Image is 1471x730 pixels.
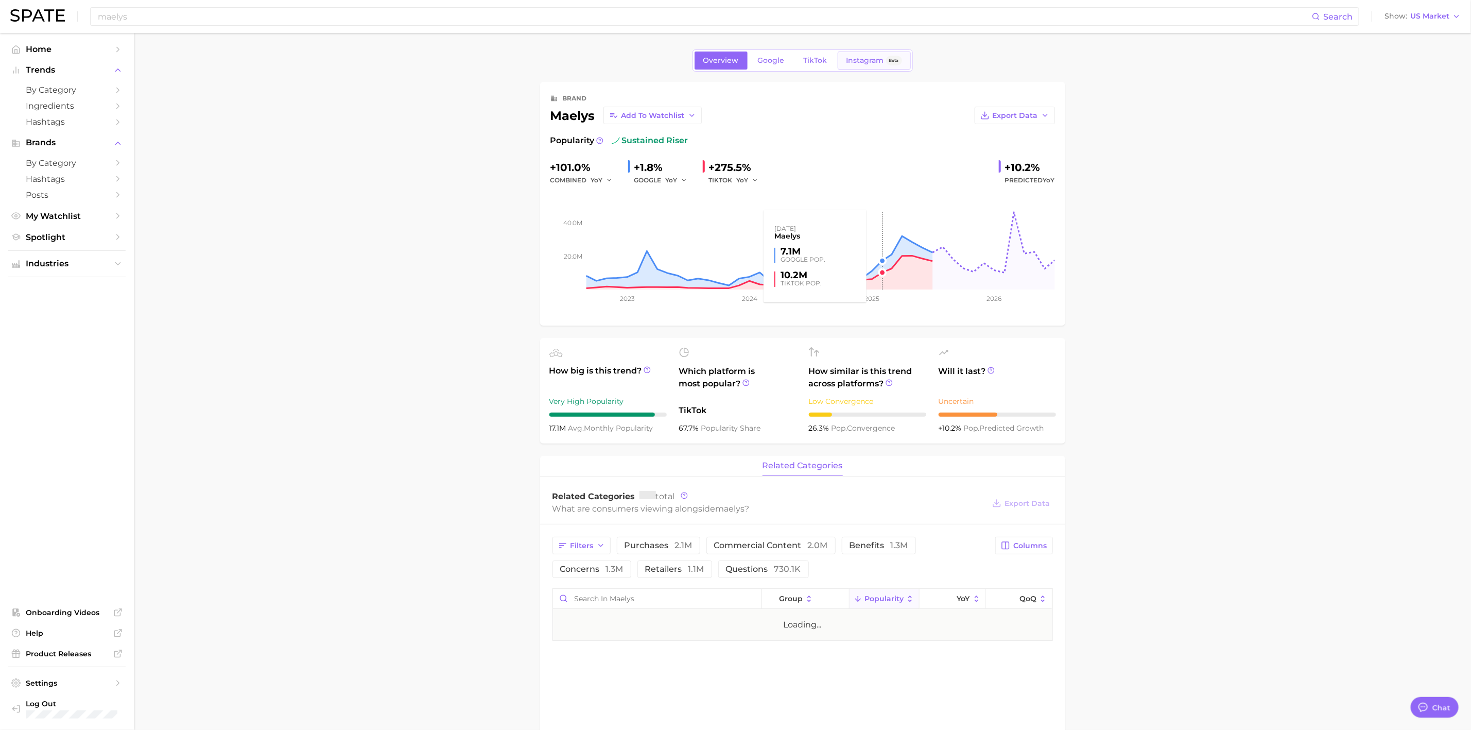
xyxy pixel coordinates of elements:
[26,117,108,127] span: Hashtags
[986,589,1052,609] button: QoQ
[975,107,1055,124] button: Export Data
[612,134,688,147] span: sustained riser
[8,605,126,620] a: Onboarding Videos
[850,541,908,550] span: benefits
[8,187,126,203] a: Posts
[570,541,594,550] span: Filters
[8,625,126,641] a: Help
[808,540,828,550] span: 2.0m
[26,629,108,638] span: Help
[606,564,624,574] span: 1.3m
[591,176,603,184] span: YoY
[675,540,693,550] span: 2.1m
[8,98,126,114] a: Ingredients
[714,541,828,550] span: commercial content
[26,158,108,168] span: by Category
[809,423,832,433] span: 26.3%
[749,52,793,70] a: Google
[1323,12,1353,22] span: Search
[726,565,801,573] span: questions
[8,646,126,661] a: Product Releases
[939,365,1056,390] span: Will it last?
[550,107,702,124] div: maelys
[666,174,688,186] button: YoY
[716,504,745,514] span: maelys
[1382,10,1463,23] button: ShowUS Market
[889,56,899,65] span: Beta
[795,52,836,70] a: TikTok
[846,56,884,65] span: Instagram
[552,537,611,554] button: Filters
[552,502,985,516] div: What are consumers viewing alongside ?
[560,565,624,573] span: concerns
[26,65,108,75] span: Trends
[688,564,704,574] span: 1.1m
[990,496,1052,511] button: Export Data
[550,134,595,147] span: Popularity
[701,423,761,433] span: popularity share
[549,365,667,390] span: How big is this trend?
[568,423,653,433] span: monthly popularity
[634,159,695,176] div: +1.8%
[8,256,126,271] button: Industries
[1005,499,1050,508] span: Export Data
[964,423,980,433] abbr: popularity index
[549,413,667,417] div: 9 / 10
[920,589,986,609] button: YoY
[549,395,667,408] div: Very High Popularity
[695,52,748,70] a: Overview
[1019,595,1036,603] span: QoQ
[549,423,568,433] span: 17.1m
[774,564,801,574] span: 730.1k
[621,111,685,120] span: Add to Watchlist
[995,537,1052,554] button: Columns
[679,404,797,417] span: TikTok
[550,174,620,186] div: combined
[26,85,108,95] span: by Category
[634,174,695,186] div: GOOGLE
[8,229,126,245] a: Spotlight
[891,540,908,550] span: 1.3m
[8,675,126,691] a: Settings
[1005,174,1055,186] span: Predicted
[1005,159,1055,176] div: +10.2%
[666,176,678,184] span: YoY
[8,41,126,57] a: Home
[741,295,757,302] tspan: 2024
[563,92,587,105] div: brand
[838,52,911,70] a: InstagramBeta
[1385,13,1407,19] span: Show
[779,595,803,603] span: group
[832,423,847,433] abbr: popularity index
[8,696,126,722] a: Log out. Currently logged in with e-mail jdurbin@soldejaneiro.com.
[804,56,827,65] span: TikTok
[957,595,970,603] span: YoY
[987,295,1001,302] tspan: 2026
[26,699,121,708] span: Log Out
[26,259,108,268] span: Industries
[612,137,620,145] img: sustained riser
[1410,13,1449,19] span: US Market
[763,461,843,470] span: related categories
[553,589,762,608] input: Search in maelys
[619,295,634,302] tspan: 2023
[26,649,108,658] span: Product Releases
[8,171,126,187] a: Hashtags
[26,678,108,688] span: Settings
[758,56,785,65] span: Google
[939,423,964,433] span: +10.2%
[8,135,126,150] button: Brands
[26,138,108,147] span: Brands
[645,565,704,573] span: retailers
[26,211,108,221] span: My Watchlist
[26,608,108,617] span: Onboarding Videos
[809,413,926,417] div: 2 / 10
[679,365,797,399] span: Which platform is most popular?
[784,619,822,631] div: Loading...
[864,295,879,302] tspan: 2025
[737,174,759,186] button: YoY
[603,107,702,124] button: Add to Watchlist
[1043,176,1055,184] span: YoY
[552,491,635,501] span: Related Categories
[8,82,126,98] a: by Category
